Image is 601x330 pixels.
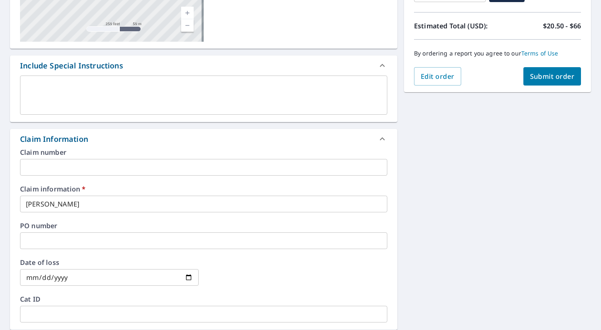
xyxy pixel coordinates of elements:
[20,134,88,145] div: Claim Information
[523,67,581,86] button: Submit order
[20,186,387,192] label: Claim information
[20,296,387,302] label: Cat ID
[414,50,581,57] p: By ordering a report you agree to our
[530,72,575,81] span: Submit order
[20,259,199,266] label: Date of loss
[20,149,387,156] label: Claim number
[20,60,123,71] div: Include Special Instructions
[521,49,558,57] a: Terms of Use
[414,67,461,86] button: Edit order
[543,21,581,31] p: $20.50 - $66
[10,55,397,76] div: Include Special Instructions
[414,21,497,31] p: Estimated Total (USD):
[181,19,194,32] a: Current Level 17, Zoom Out
[10,129,397,149] div: Claim Information
[181,7,194,19] a: Current Level 17, Zoom In
[421,72,455,81] span: Edit order
[20,222,387,229] label: PO number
